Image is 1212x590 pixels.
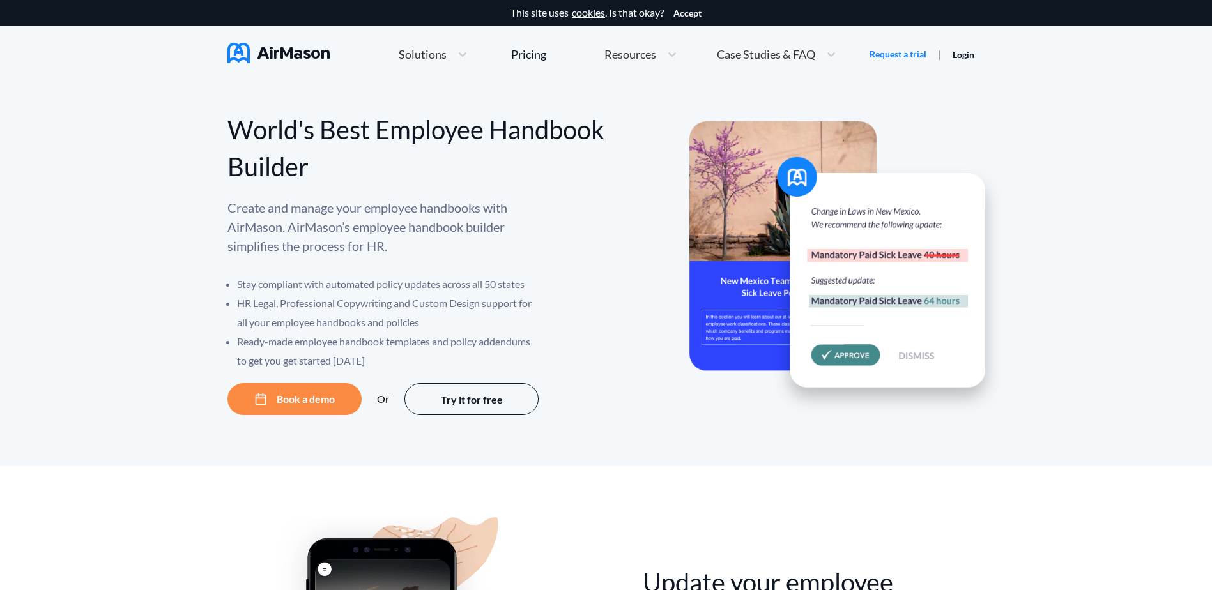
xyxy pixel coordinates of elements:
span: Case Studies & FAQ [717,49,815,60]
button: Accept cookies [673,8,702,19]
a: Request a trial [870,48,926,61]
p: Create and manage your employee handbooks with AirMason. AirMason’s employee handbook builder sim... [227,198,541,255]
button: Try it for free [404,383,539,415]
div: World's Best Employee Handbook Builder [227,111,606,185]
span: | [938,48,941,60]
span: Resources [604,49,656,60]
span: Solutions [399,49,447,60]
button: Book a demo [227,383,362,415]
li: Stay compliant with automated policy updates across all 50 states [237,275,541,294]
div: Or [377,393,389,405]
a: Pricing [511,43,546,66]
a: cookies [572,7,605,19]
div: Pricing [511,49,546,60]
img: AirMason Logo [227,43,330,63]
img: hero-banner [689,121,1002,414]
li: Ready-made employee handbook templates and policy addendums to get you get started [DATE] [237,332,541,370]
a: Login [953,49,974,60]
li: HR Legal, Professional Copywriting and Custom Design support for all your employee handbooks and ... [237,294,541,332]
